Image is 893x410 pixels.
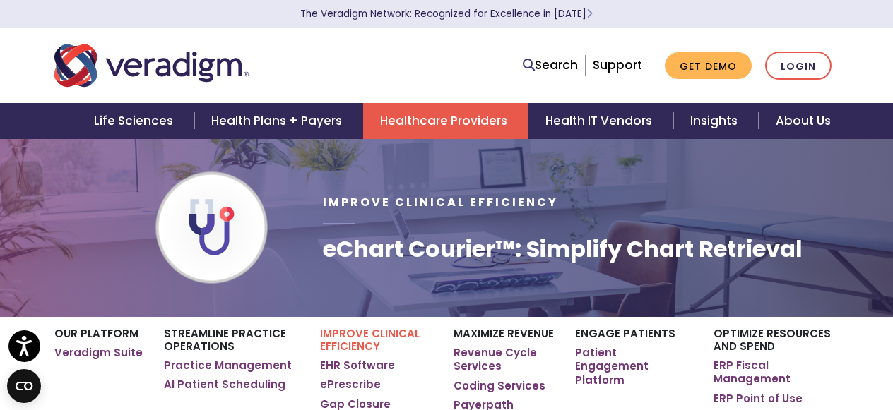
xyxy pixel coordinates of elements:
[77,103,194,139] a: Life Sciences
[363,103,528,139] a: Healthcare Providers
[454,346,554,373] a: Revenue Cycle Services
[528,103,673,139] a: Health IT Vendors
[523,56,578,75] a: Search
[622,322,876,393] iframe: Drift Chat Widget
[593,56,642,73] a: Support
[164,378,285,392] a: AI Patient Scheduling
[54,346,143,360] a: Veradigm Suite
[320,378,381,392] a: ePrescribe
[665,52,752,80] a: Get Demo
[323,236,803,263] h1: eChart Courier™: Simplify Chart Retrieval
[673,103,759,139] a: Insights
[54,42,249,89] img: Veradigm logo
[714,392,803,406] a: ERP Point of Use
[575,346,692,387] a: Patient Engagement Platform
[323,194,558,210] span: Improve Clinical Efficiency
[7,369,41,403] button: Open CMP widget
[194,103,363,139] a: Health Plans + Payers
[765,52,832,80] a: Login
[320,358,395,373] a: EHR Software
[586,7,593,20] span: Learn More
[300,7,593,20] a: The Veradigm Network: Recognized for Excellence in [DATE]Learn More
[759,103,848,139] a: About Us
[164,358,292,373] a: Practice Management
[454,379,545,393] a: Coding Services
